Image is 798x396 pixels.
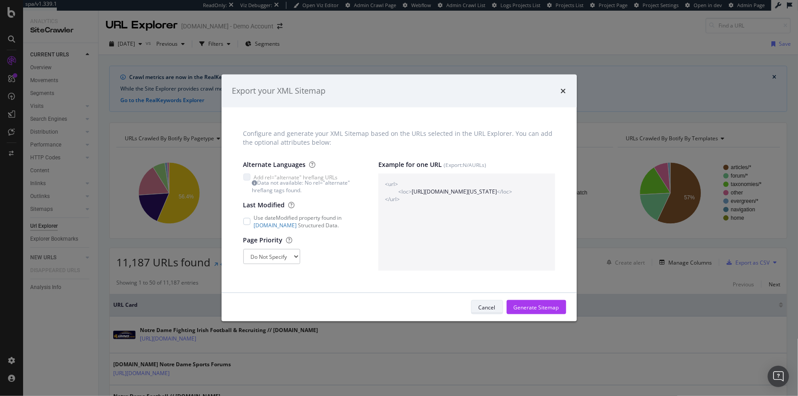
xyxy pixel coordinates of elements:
span: </url> [385,195,548,203]
div: times [561,85,566,97]
a: [DOMAIN_NAME] [254,222,297,229]
span: Add rel="alternate" hreflang URLs [254,174,338,181]
div: Cancel [479,304,496,311]
label: Page Priority [243,236,293,245]
div: modal [222,75,577,321]
span: Use dateModified property found in Structured Data. [254,214,361,229]
div: Open Intercom Messenger [768,366,789,387]
button: Cancel [471,300,503,314]
label: Last Modified [243,201,295,210]
span: [URL][DOMAIN_NAME][US_STATE] [412,188,497,195]
span: <loc> [398,188,412,195]
button: Generate Sitemap [507,300,566,314]
div: Generate Sitemap [514,304,559,311]
div: Data not available: No rel="alternate" hreflang tags found. [252,179,361,194]
small: (Export: N/A URLs) [444,161,486,168]
span: </loc> [497,188,512,195]
label: Alternate Languages [243,160,316,169]
div: Export your XML Sitemap [232,85,326,97]
label: Example for one URL [378,160,555,169]
span: <url> [385,180,548,188]
div: Configure and generate your XML Sitemap based on the URLs selected in the URL Explorer. You can a... [243,129,555,147]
